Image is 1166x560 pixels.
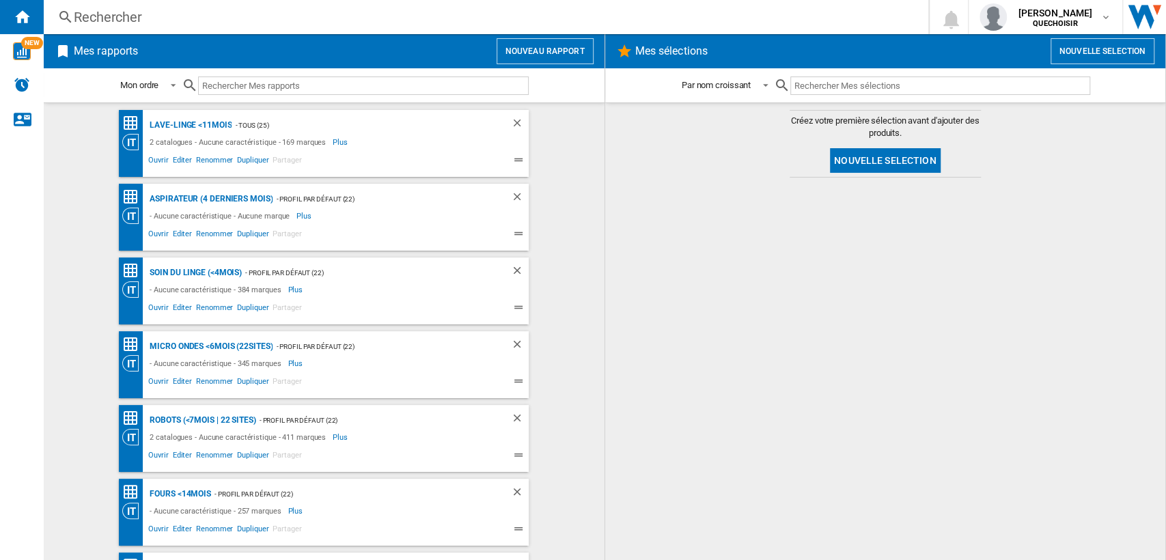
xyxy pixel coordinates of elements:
span: Ouvrir [146,449,170,465]
span: Editer [171,375,194,391]
span: Dupliquer [235,449,270,465]
div: Vision Catégorie [122,281,146,298]
div: - Profil par défaut (22) [211,486,484,503]
h2: Mes rapports [71,38,141,64]
div: Classement des prix [122,484,146,501]
div: - Profil par défaut (22) [273,338,484,355]
span: Renommer [194,449,235,465]
div: 2 catalogues - Aucune caractéristique - 411 marques [146,429,333,445]
div: Lave-linge <11mois [146,117,232,134]
div: Vision Catégorie [122,208,146,224]
div: Classement des prix [122,262,146,279]
div: Fours <14mois [146,486,211,503]
div: Supprimer [511,191,529,208]
div: Vision Catégorie [122,134,146,150]
span: Editer [171,227,194,244]
div: Classement des prix [122,410,146,427]
span: Plus [288,281,305,298]
span: NEW [21,37,43,49]
span: Plus [288,355,305,372]
input: Rechercher Mes sélections [790,76,1090,95]
span: Partager [270,375,303,391]
span: [PERSON_NAME] [1018,6,1092,20]
span: Dupliquer [235,301,270,318]
div: Robots (<7mois | 22 sites) [146,412,255,429]
div: Classement des prix [122,336,146,353]
div: Soin du linge (<4mois) [146,264,242,281]
div: Supprimer [511,486,529,503]
div: Supprimer [511,117,529,134]
div: Classement des prix [122,188,146,206]
span: Editer [171,154,194,170]
div: Supprimer [511,264,529,281]
span: Dupliquer [235,375,270,391]
span: Dupliquer [235,154,270,170]
div: - Profil par défaut (22) [273,191,484,208]
span: Plus [296,208,314,224]
span: Renommer [194,375,235,391]
button: Nouvelle selection [1051,38,1154,64]
div: - Profil par défaut (22) [242,264,484,281]
h2: Mes sélections [633,38,710,64]
div: Vision Catégorie [122,503,146,519]
span: Partager [270,227,303,244]
span: Ouvrir [146,522,170,539]
span: Ouvrir [146,227,170,244]
button: Nouvelle selection [830,148,941,173]
span: Plus [288,503,305,519]
span: Créez votre première sélection avant d'ajouter des produits. [790,115,981,139]
span: Ouvrir [146,375,170,391]
div: Mon ordre [120,80,158,90]
div: Vision Catégorie [122,429,146,445]
span: Dupliquer [235,227,270,244]
div: Supprimer [511,412,529,429]
span: Ouvrir [146,301,170,318]
span: Plus [333,134,350,150]
span: Renommer [194,301,235,318]
span: Renommer [194,154,235,170]
div: - Aucune caractéristique - 345 marques [146,355,288,372]
span: Editer [171,301,194,318]
span: Renommer [194,227,235,244]
span: Editer [171,449,194,465]
b: QUECHOISIR [1033,19,1077,28]
div: Aspirateur (4 derniers mois) [146,191,273,208]
div: - Aucune caractéristique - 384 marques [146,281,288,298]
div: Par nom croissant [682,80,751,90]
div: - Aucune caractéristique - Aucune marque [146,208,296,224]
span: Renommer [194,522,235,539]
img: profile.jpg [980,3,1007,31]
input: Rechercher Mes rapports [198,76,529,95]
span: Ouvrir [146,154,170,170]
span: Partager [270,449,303,465]
img: wise-card.svg [13,42,31,60]
span: Partager [270,154,303,170]
span: Editer [171,522,194,539]
div: Supprimer [511,338,529,355]
span: Partager [270,522,303,539]
div: 2 catalogues - Aucune caractéristique - 169 marques [146,134,333,150]
div: Rechercher [74,8,893,27]
span: Plus [333,429,350,445]
span: Dupliquer [235,522,270,539]
span: Partager [270,301,303,318]
img: alerts-logo.svg [14,76,30,93]
div: - Aucune caractéristique - 257 marques [146,503,288,519]
div: - Profil par défaut (22) [256,412,484,429]
div: - TOUS (25) [232,117,484,134]
button: Nouveau rapport [497,38,594,64]
div: Vision Catégorie [122,355,146,372]
div: Classement des prix [122,115,146,132]
div: Micro ondes <6mois (22sites) [146,338,273,355]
